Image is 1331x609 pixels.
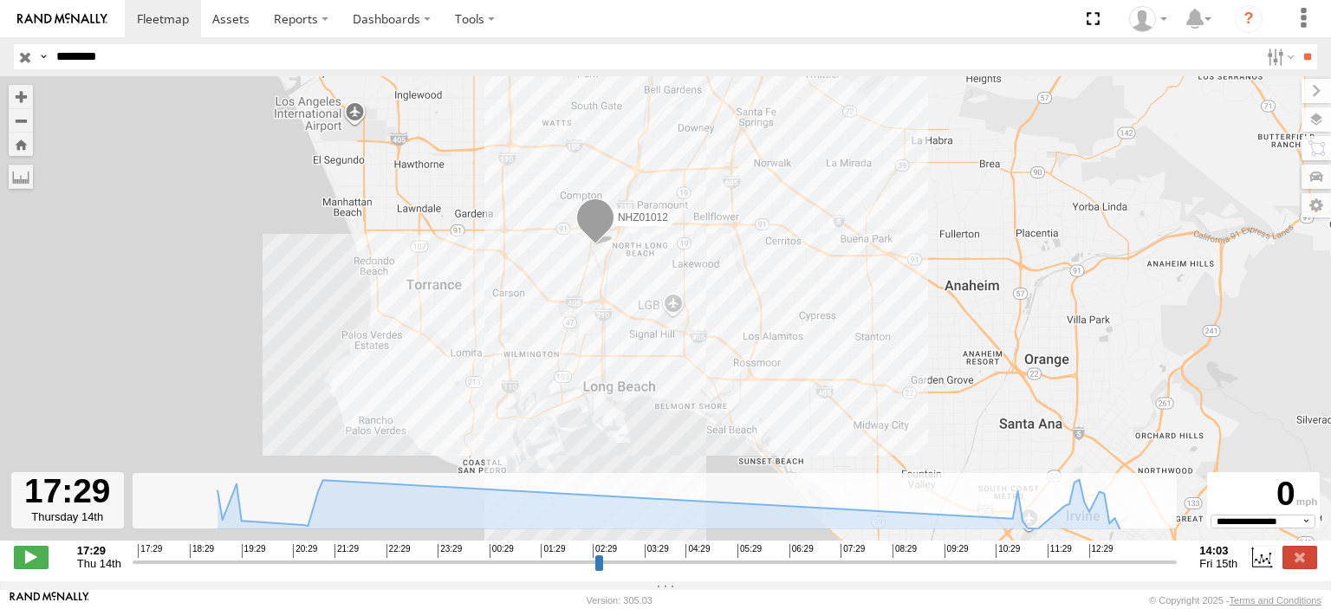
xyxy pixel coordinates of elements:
span: 19:29 [242,544,266,558]
span: 06:29 [789,544,814,558]
label: Play/Stop [14,546,49,568]
a: Visit our Website [10,592,89,609]
label: Close [1282,546,1317,568]
button: Zoom Home [9,133,33,156]
i: ? [1235,5,1263,33]
label: Search Query [36,44,50,69]
div: Version: 305.03 [587,595,653,606]
strong: 17:29 [77,544,121,557]
span: 01:29 [541,544,565,558]
a: Terms and Conditions [1230,595,1321,606]
span: 08:29 [893,544,917,558]
span: 12:29 [1089,544,1113,558]
div: © Copyright 2025 - [1149,595,1321,606]
span: Fri 15th Aug 2025 [1199,557,1237,570]
div: Zulema McIntosch [1123,6,1173,32]
strong: 14:03 [1199,544,1237,557]
span: 10:29 [996,544,1020,558]
span: 21:29 [334,544,359,558]
span: 18:29 [190,544,214,558]
span: 00:29 [490,544,514,558]
label: Measure [9,165,33,189]
img: rand-logo.svg [17,13,107,25]
div: 0 [1210,475,1317,515]
span: 17:29 [138,544,162,558]
span: NHZ01012 [618,211,668,224]
label: Search Filter Options [1260,44,1297,69]
span: 07:29 [841,544,865,558]
button: Zoom in [9,85,33,108]
span: 23:29 [438,544,462,558]
span: 09:29 [945,544,969,558]
button: Zoom out [9,108,33,133]
span: 11:29 [1048,544,1072,558]
span: 02:29 [593,544,617,558]
span: 22:29 [386,544,411,558]
span: Thu 14th Aug 2025 [77,557,121,570]
span: 03:29 [645,544,669,558]
span: 20:29 [293,544,317,558]
span: 04:29 [685,544,710,558]
label: Map Settings [1302,193,1331,217]
span: 05:29 [737,544,762,558]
